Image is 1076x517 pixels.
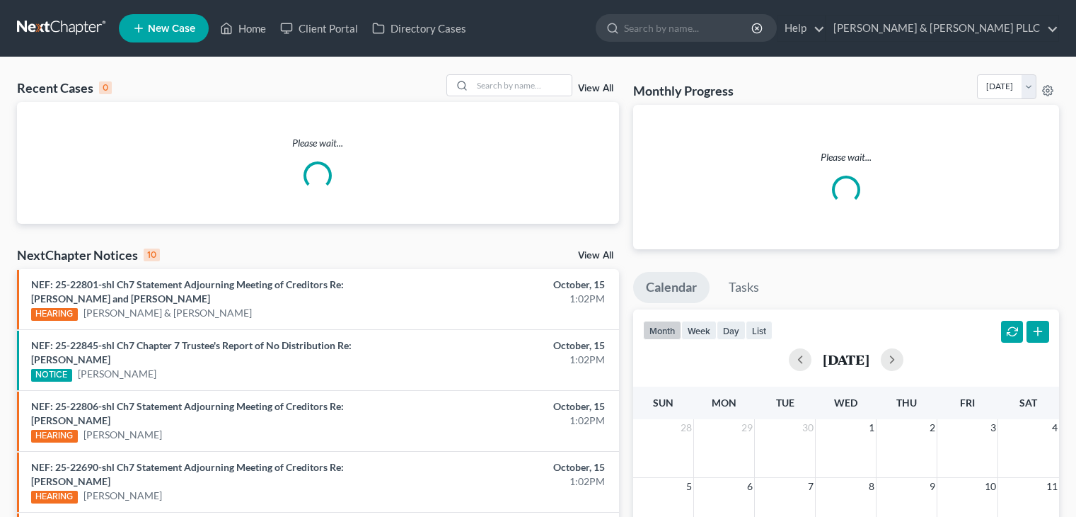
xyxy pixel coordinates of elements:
[99,81,112,94] div: 0
[928,478,937,495] span: 9
[806,478,815,495] span: 7
[740,419,754,436] span: 29
[867,419,876,436] span: 1
[834,397,857,409] span: Wed
[31,461,344,487] a: NEF: 25-22690-shl Ch7 Statement Adjourning Meeting of Creditors Re: [PERSON_NAME]
[578,84,613,93] a: View All
[633,82,734,99] h3: Monthly Progress
[423,475,605,489] div: 1:02PM
[644,150,1048,164] p: Please wait...
[423,460,605,475] div: October, 15
[826,16,1058,41] a: [PERSON_NAME] & [PERSON_NAME] PLLC
[578,251,613,261] a: View All
[423,278,605,292] div: October, 15
[423,353,605,367] div: 1:02PM
[423,292,605,306] div: 1:02PM
[679,419,693,436] span: 28
[31,491,78,504] div: HEARING
[867,478,876,495] span: 8
[17,246,160,263] div: NextChapter Notices
[473,75,572,96] input: Search by name...
[423,399,605,414] div: October, 15
[83,428,162,442] a: [PERSON_NAME]
[643,321,681,340] button: month
[1019,397,1037,409] span: Sat
[717,321,746,340] button: day
[746,478,754,495] span: 6
[928,419,937,436] span: 2
[78,367,156,381] a: [PERSON_NAME]
[716,272,772,303] a: Tasks
[31,430,78,443] div: HEARING
[365,16,473,41] a: Directory Cases
[1051,419,1059,436] span: 4
[144,249,160,261] div: 10
[960,397,975,409] span: Fri
[31,278,344,305] a: NEF: 25-22801-shl Ch7 Statement Adjourning Meeting of Creditors Re: [PERSON_NAME] and [PERSON_NAME]
[633,272,710,303] a: Calendar
[31,339,352,365] a: NEF: 25-22845-shl Ch7 Chapter 7 Trustee's Report of No Distribution Re: [PERSON_NAME]
[148,23,195,34] span: New Case
[712,397,736,409] span: Mon
[681,321,717,340] button: week
[983,478,997,495] span: 10
[801,419,815,436] span: 30
[423,339,605,353] div: October, 15
[83,306,252,320] a: [PERSON_NAME] & [PERSON_NAME]
[823,352,869,367] h2: [DATE]
[685,478,693,495] span: 5
[746,321,773,340] button: list
[31,308,78,321] div: HEARING
[31,400,344,426] a: NEF: 25-22806-shl Ch7 Statement Adjourning Meeting of Creditors Re: [PERSON_NAME]
[653,397,673,409] span: Sun
[273,16,365,41] a: Client Portal
[989,419,997,436] span: 3
[17,136,619,150] p: Please wait...
[776,397,794,409] span: Tue
[777,16,825,41] a: Help
[213,16,273,41] a: Home
[31,369,72,382] div: NOTICE
[624,15,753,41] input: Search by name...
[423,414,605,428] div: 1:02PM
[83,489,162,503] a: [PERSON_NAME]
[1045,478,1059,495] span: 11
[17,79,112,96] div: Recent Cases
[896,397,917,409] span: Thu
